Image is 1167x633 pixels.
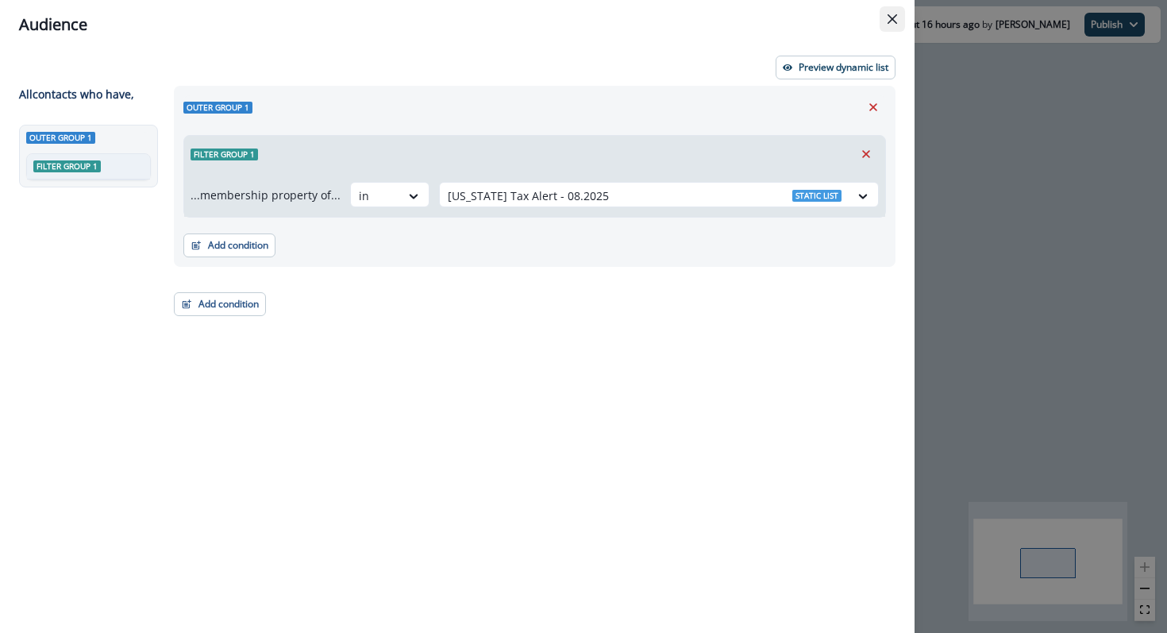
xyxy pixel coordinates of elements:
button: Add condition [174,292,266,316]
p: Preview dynamic list [799,62,888,73]
button: Add condition [183,234,275,257]
span: Outer group 1 [183,102,252,114]
p: All contact s who have, [19,86,134,102]
div: Audience [19,13,895,37]
span: Outer group 1 [26,132,95,144]
button: Remove [861,95,886,119]
button: Preview dynamic list [776,56,895,79]
p: ...membership property of... [191,187,341,203]
button: Remove [853,142,879,166]
span: Filter group 1 [191,149,258,160]
button: Close [880,6,905,32]
span: Filter group 1 [33,160,101,172]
